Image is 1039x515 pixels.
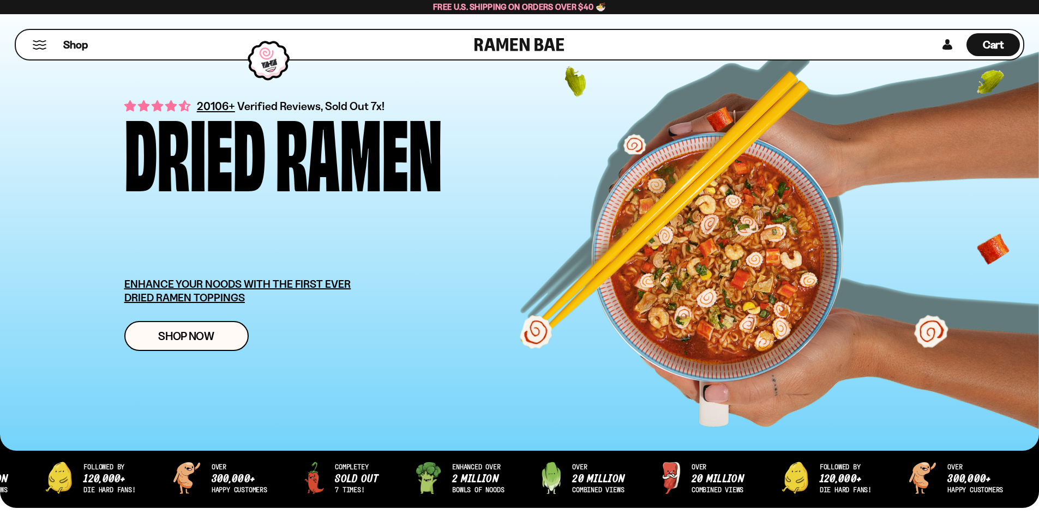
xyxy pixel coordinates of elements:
a: Cart [966,30,1020,59]
span: Free U.S. Shipping on Orders over $40 🍜 [433,2,606,12]
button: Mobile Menu Trigger [32,40,47,50]
div: Ramen [275,112,442,186]
div: Dried [124,112,266,186]
span: Cart [983,38,1004,51]
span: Shop Now [158,330,214,342]
span: Shop [63,38,88,52]
a: Shop Now [124,321,249,351]
a: Shop [63,33,88,56]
